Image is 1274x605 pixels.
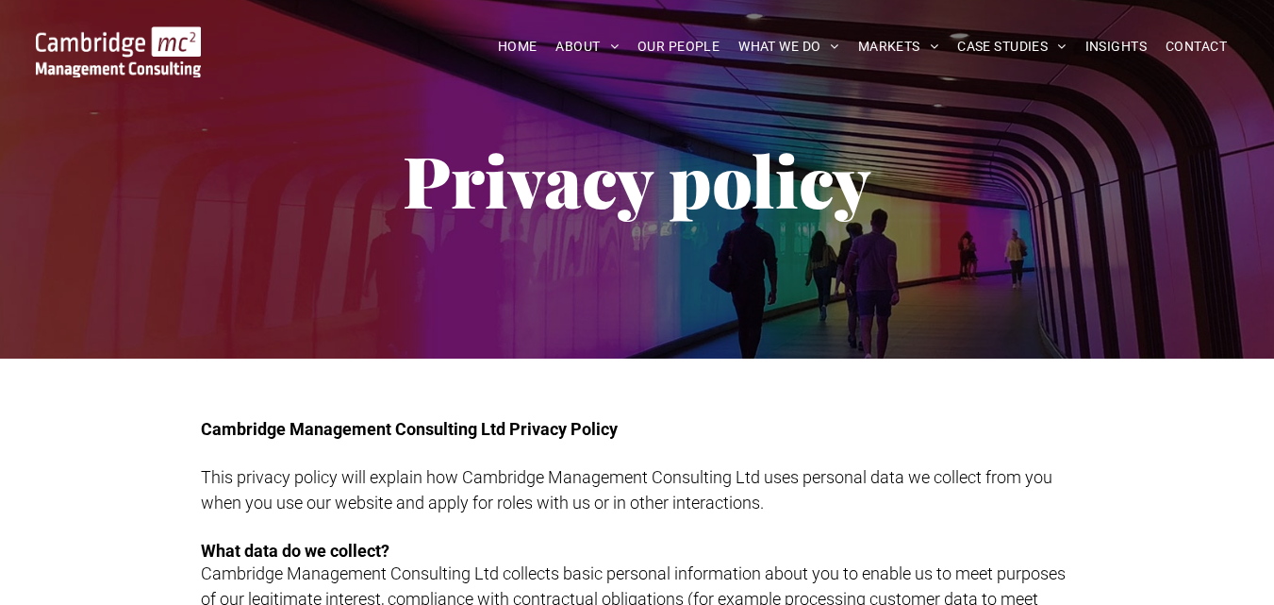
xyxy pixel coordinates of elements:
[1156,32,1236,61] a: CONTACT
[948,32,1075,61] a: CASE STUDIES
[628,32,729,61] a: OUR PEOPLE
[488,32,547,61] a: HOME
[1076,32,1156,61] a: INSIGHTS
[201,467,1052,513] span: This privacy policy will explain how Cambridge Management Consulting Ltd uses personal data we co...
[729,32,849,61] a: WHAT WE DO
[201,541,389,561] span: What data do we collect?
[36,26,201,77] img: Go to Homepage
[849,32,948,61] a: MARKETS
[403,132,871,227] span: Privacy policy
[201,419,618,439] span: Cambridge Management Consulting Ltd Privacy Policy
[546,32,628,61] a: ABOUT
